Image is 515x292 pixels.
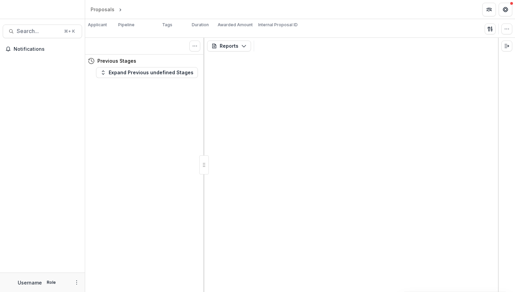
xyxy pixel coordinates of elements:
button: Expand right [501,41,512,51]
button: Notifications [3,44,82,55]
h4: Previous Stages [97,57,136,64]
button: Expand Previous undefined Stages [96,67,198,78]
p: Tags [162,22,172,28]
button: Search... [3,25,82,38]
span: Search... [17,28,60,34]
p: Internal Proposal ID [258,22,298,28]
p: Pipeline [118,22,135,28]
p: Username [18,279,42,286]
nav: breadcrumb [88,4,152,14]
p: Awarded Amount [218,22,253,28]
div: ⌘ + K [63,28,76,35]
div: Proposals [91,6,114,13]
p: Applicant [88,22,107,28]
button: Get Help [499,3,512,16]
button: Partners [482,3,496,16]
p: Role [45,279,58,286]
a: Proposals [88,4,117,14]
button: Reports [207,41,251,51]
p: Duration [192,22,209,28]
button: Toggle View Cancelled Tasks [189,41,200,51]
button: More [73,278,81,287]
span: Notifications [14,46,79,52]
